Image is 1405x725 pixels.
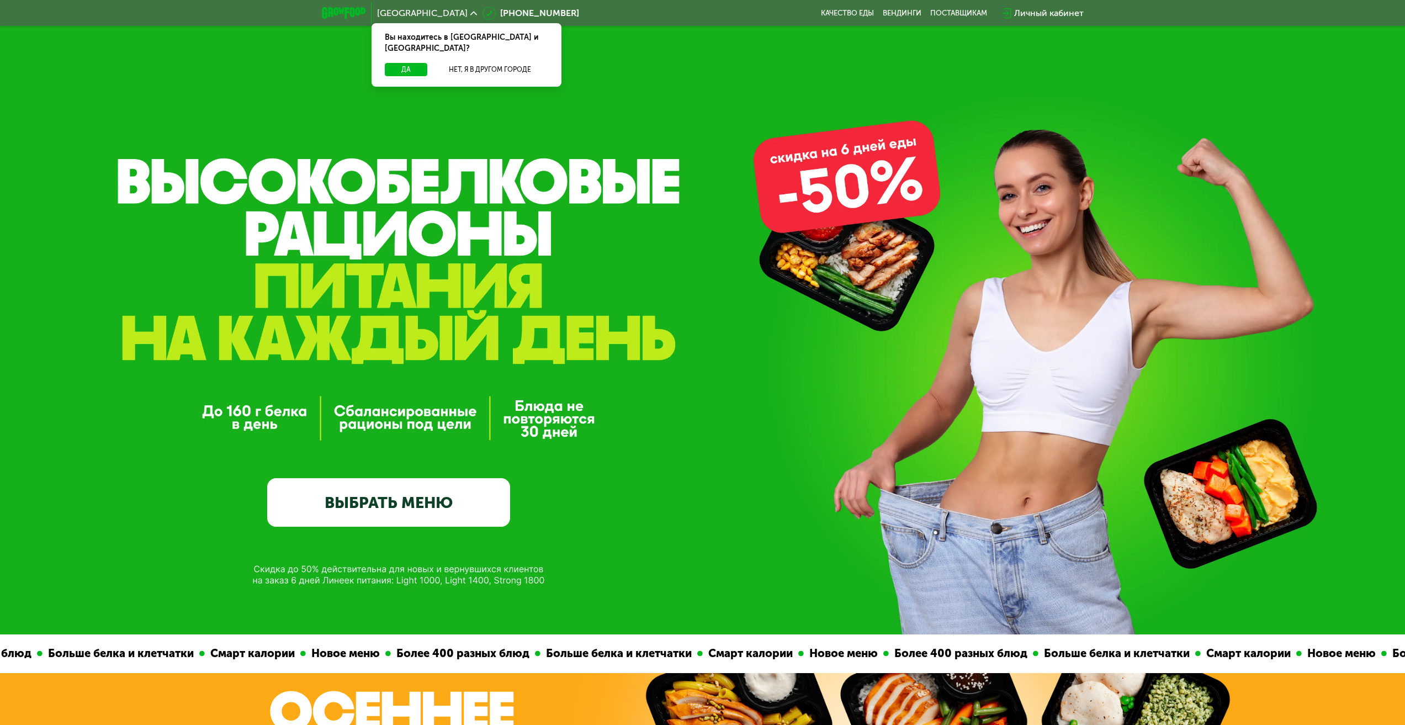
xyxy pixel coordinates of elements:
[38,645,195,662] div: Больше белка и клетчатки
[883,9,921,18] a: Вендинги
[1297,645,1377,662] div: Новое меню
[267,478,510,527] a: ВЫБРАТЬ МЕНЮ
[799,645,879,662] div: Новое меню
[536,645,693,662] div: Больше белка и клетчатки
[1196,645,1292,662] div: Смарт калории
[385,63,427,76] button: Да
[200,645,296,662] div: Смарт калории
[1014,7,1084,20] div: Личный кабинет
[301,645,381,662] div: Новое меню
[432,63,548,76] button: Нет, я в другом городе
[698,645,794,662] div: Смарт калории
[483,7,579,20] a: [PHONE_NUMBER]
[930,9,987,18] div: поставщикам
[386,645,531,662] div: Более 400 разных блюд
[821,9,874,18] a: Качество еды
[1034,645,1191,662] div: Больше белка и клетчатки
[377,9,468,18] span: [GEOGRAPHIC_DATA]
[884,645,1028,662] div: Более 400 разных блюд
[372,23,561,63] div: Вы находитесь в [GEOGRAPHIC_DATA] и [GEOGRAPHIC_DATA]?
